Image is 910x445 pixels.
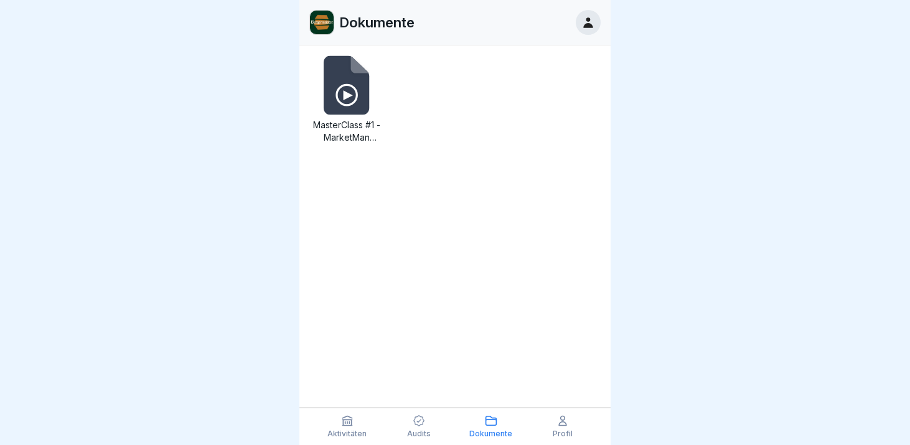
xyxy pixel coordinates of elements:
[407,429,431,438] p: Audits
[310,11,334,34] img: vi4xj1rh7o2tnjevi8opufjs.png
[327,429,367,438] p: Aktivitäten
[309,55,384,144] a: MasterClass #1 - MarketMan Introduction.mp4
[469,429,512,438] p: Dokumente
[339,14,415,30] p: Dokumente
[309,119,384,144] p: MasterClass #1 - MarketMan Introduction.mp4
[553,429,573,438] p: Profil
